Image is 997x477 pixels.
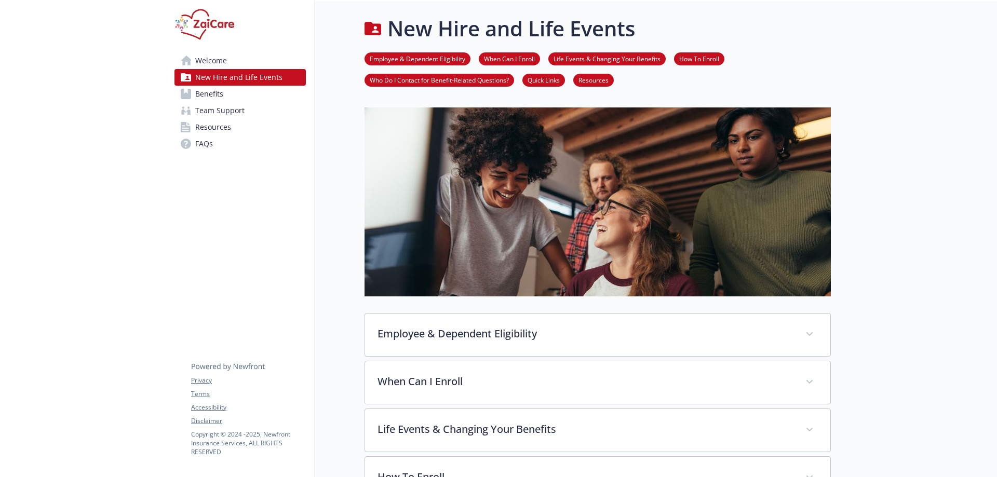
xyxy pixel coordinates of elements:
[191,416,305,426] a: Disclaimer
[522,75,565,85] a: Quick Links
[479,53,540,63] a: When Can I Enroll
[191,389,305,399] a: Terms
[174,135,306,152] a: FAQs
[378,326,793,342] p: Employee & Dependent Eligibility
[387,13,635,44] h1: New Hire and Life Events
[365,361,830,404] div: When Can I Enroll
[191,430,305,456] p: Copyright © 2024 - 2025 , Newfront Insurance Services, ALL RIGHTS RESERVED
[174,86,306,102] a: Benefits
[195,102,245,119] span: Team Support
[365,314,830,356] div: Employee & Dependent Eligibility
[548,53,666,63] a: Life Events & Changing Your Benefits
[365,75,514,85] a: Who Do I Contact for Benefit-Related Questions?
[365,53,470,63] a: Employee & Dependent Eligibility
[195,86,223,102] span: Benefits
[191,403,305,412] a: Accessibility
[174,102,306,119] a: Team Support
[365,409,830,452] div: Life Events & Changing Your Benefits
[174,52,306,69] a: Welcome
[195,119,231,135] span: Resources
[174,69,306,86] a: New Hire and Life Events
[378,421,793,437] p: Life Events & Changing Your Benefits
[191,376,305,385] a: Privacy
[378,374,793,389] p: When Can I Enroll
[195,135,213,152] span: FAQs
[573,75,614,85] a: Resources
[674,53,724,63] a: How To Enroll
[365,107,831,296] img: new hire page banner
[195,52,227,69] span: Welcome
[195,69,282,86] span: New Hire and Life Events
[174,119,306,135] a: Resources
